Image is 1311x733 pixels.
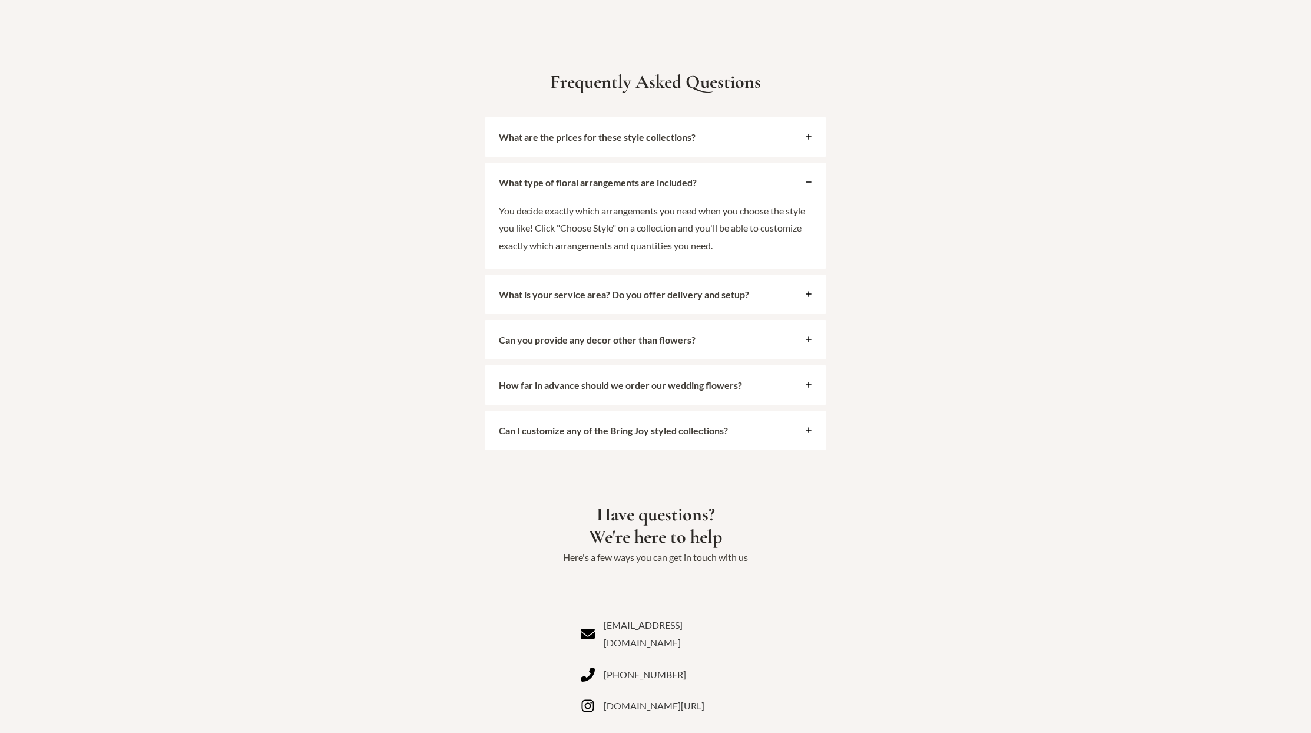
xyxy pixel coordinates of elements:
[581,616,731,651] a: lauren@bringjoytexas.com
[499,334,696,345] strong: Can you provide any decor other than flowers?
[316,71,995,93] h2: Frequently Asked Questions
[332,503,979,549] h2: Have questions? We're here to help
[499,131,696,143] strong: What are the prices for these style collections?
[332,549,979,566] p: Here's a few ways you can get in touch with us
[499,425,728,436] strong: Can I customize any of the Bring Joy styled collections?
[499,202,812,255] p: You decide exactly which arrangements you need when you choose the style you like! Click "Choose ...
[499,379,742,391] strong: How far in advance should we order our wedding flowers?
[581,697,704,715] a: instagram.com/bringjoytexas
[581,666,686,684] a: 832-304-0076
[499,177,697,188] strong: What type of floral arrangements are included?
[499,289,749,300] strong: What is your service area? Do you offer delivery and setup?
